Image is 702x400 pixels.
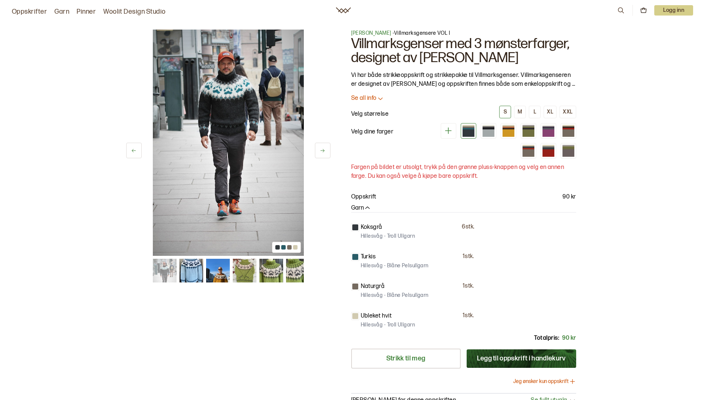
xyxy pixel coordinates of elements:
[462,223,474,231] p: 6 stk.
[361,233,415,240] p: Hillesvåg - Troll Ullgarn
[351,204,371,212] button: Garn
[561,123,576,139] div: Naturgrå og Rustrød (utsolgt)
[77,7,96,17] a: Pinner
[361,262,429,270] p: Hillesvåg - Blåne Pelsullgarn
[463,253,474,261] p: 1 stk.
[534,109,536,115] div: L
[361,321,415,329] p: Hillesvåg - Troll Ullgarn
[351,95,377,102] p: Se all info
[361,252,376,261] p: Turkis
[463,312,474,320] p: 1 stk.
[513,378,576,385] button: Jeg ønsker kun oppskrift
[351,163,576,181] p: Fargen på bildet er utsolgt, trykk på den grønne pluss-knappen og velg en annen farge. Du kan ogs...
[541,143,556,159] div: Rustrød og Koksgrå (utsolgt)
[541,123,556,139] div: Rosa (utsolgt)
[351,37,576,65] h1: Villmarksgenser med 3 mønsterfarger, designet av [PERSON_NAME]
[351,30,392,36] a: [PERSON_NAME]
[563,109,572,115] div: XXL
[153,30,304,256] img: Bilde av oppskrift
[544,106,557,118] button: XL
[351,110,389,119] p: Velg størrelse
[361,282,385,291] p: Naturgrå
[351,349,461,369] a: Strikk til meg
[654,5,693,16] button: User dropdown
[361,312,392,321] p: Ubleket hvit
[351,193,376,201] p: Oppskrift
[521,123,536,139] div: Lime blåne (utsolgt)
[351,95,576,102] button: Se all info
[562,334,576,343] p: 90 kr
[501,123,516,139] div: Melert Oransje (utsolgt)
[514,106,526,118] button: M
[562,193,576,201] p: 90 kr
[467,349,576,368] button: Legg til oppskrift i handlekurv
[12,7,47,17] a: Oppskrifter
[481,123,496,139] div: Isblå (utsolgt)
[518,109,522,115] div: M
[654,5,693,16] p: Logg inn
[463,282,474,290] p: 1 stk.
[534,334,559,343] p: Totalpris:
[529,106,541,118] button: L
[336,7,351,13] a: Woolit
[547,109,553,115] div: XL
[103,7,166,17] a: Woolit Design Studio
[361,292,429,299] p: Hillesvåg - Blåne Pelsullgarn
[361,223,382,232] p: Koksgrå
[561,143,576,159] div: Brun (utsolgt)
[351,71,576,89] p: Vi har både strikkeoppskrift og strikkepakke til Villmarksgenser. Villmarksgenseren er designet a...
[521,143,536,159] div: Naturgrå og Rød (utsolgt)
[54,7,69,17] a: Garn
[461,123,476,139] div: Koksgrå og Turkis (utsolgt)
[351,30,576,37] p: - Villmarksgensere VOL I
[351,128,394,136] p: Velg dine farger
[499,106,511,118] button: S
[560,106,576,118] button: XXL
[504,109,507,115] div: S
